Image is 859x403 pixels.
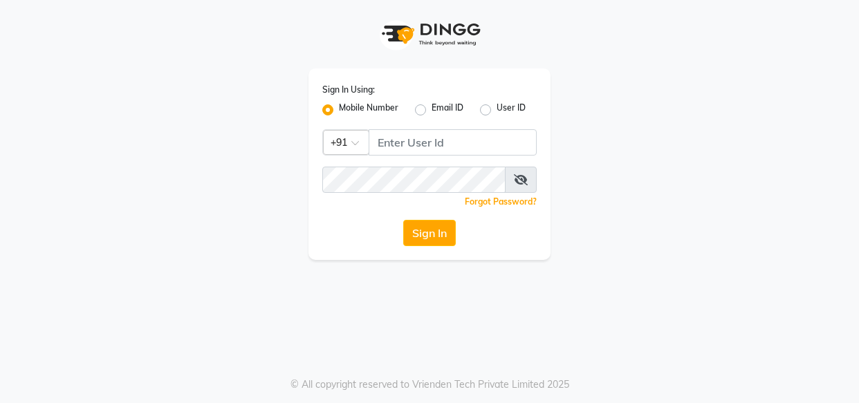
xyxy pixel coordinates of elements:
[369,129,537,156] input: Username
[497,102,526,118] label: User ID
[403,220,456,246] button: Sign In
[465,196,537,207] a: Forgot Password?
[432,102,463,118] label: Email ID
[374,14,485,55] img: logo1.svg
[322,84,375,96] label: Sign In Using:
[322,167,506,193] input: Username
[339,102,398,118] label: Mobile Number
